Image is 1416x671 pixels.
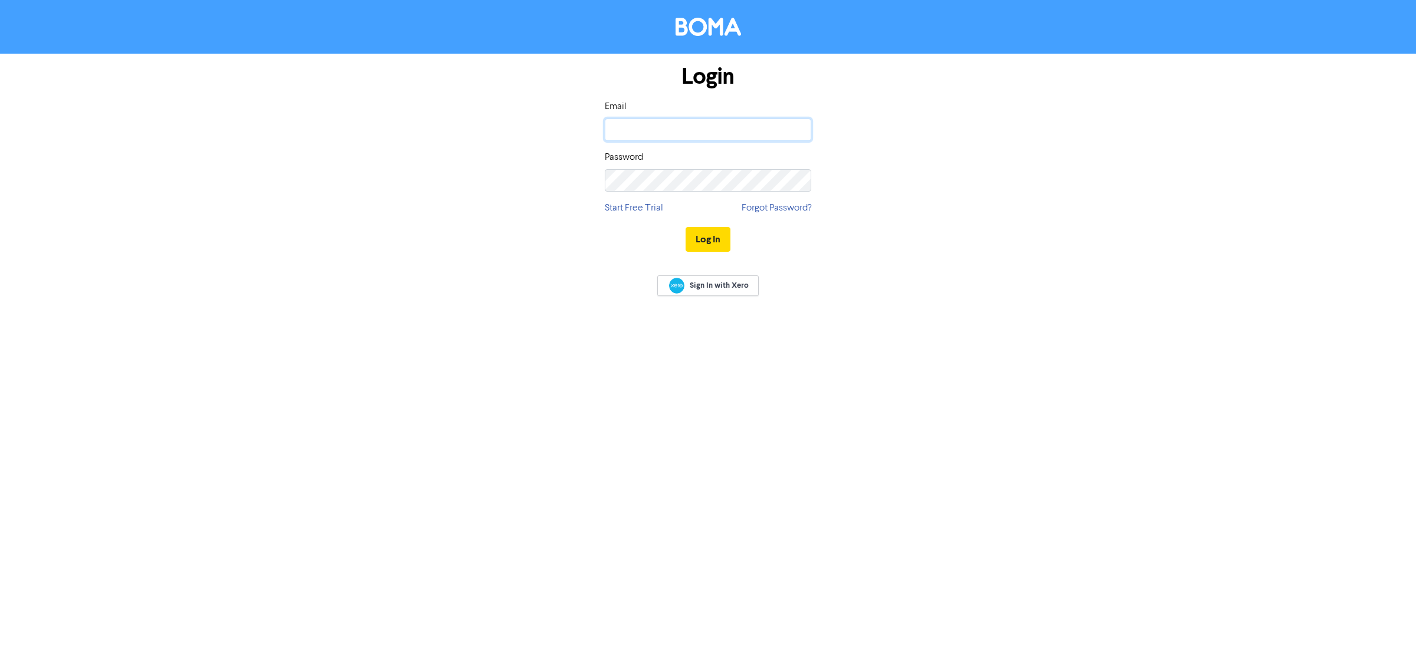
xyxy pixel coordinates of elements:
a: Forgot Password? [742,201,811,215]
img: BOMA Logo [676,18,741,36]
label: Password [605,150,643,165]
button: Log In [686,227,730,252]
a: Sign In with Xero [657,275,759,296]
img: Xero logo [669,278,684,294]
a: Start Free Trial [605,201,663,215]
iframe: Chat Widget [1357,614,1416,671]
span: Sign In with Xero [690,280,749,291]
h1: Login [605,63,811,90]
label: Email [605,100,627,114]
